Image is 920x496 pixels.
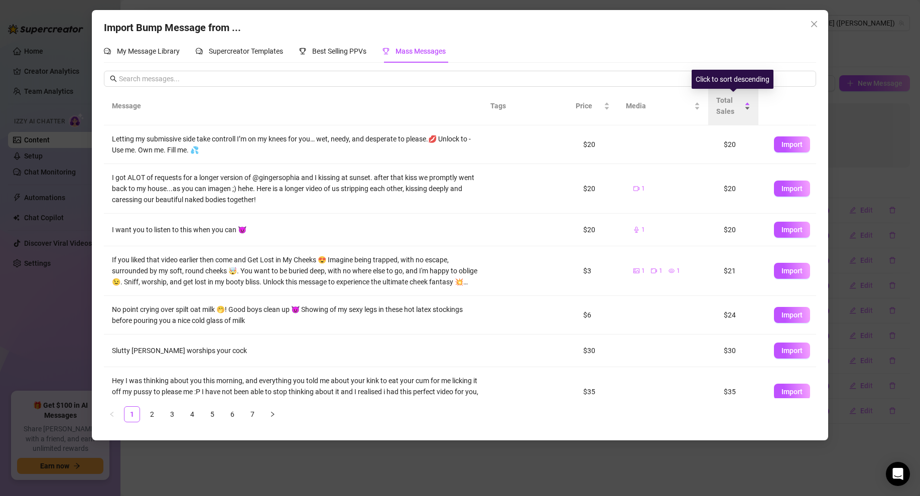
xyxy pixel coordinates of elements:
[104,87,482,125] th: Message
[806,16,822,32] button: Close
[716,367,766,417] td: $35
[112,254,481,287] div: If you liked that video earlier then come and Get Lost in My Cheeks 😍 Imagine being trapped, with...
[164,406,180,422] li: 3
[265,406,281,422] li: Next Page
[396,47,446,55] span: Mass Messages
[716,164,766,214] td: $20
[117,47,180,55] span: My Message Library
[576,100,602,111] span: Price
[196,48,203,55] span: comment
[568,87,618,125] th: Price
[781,267,803,275] span: Import
[708,87,758,125] th: Total Sales
[119,73,810,84] input: Search messages...
[677,266,680,276] span: 1
[806,20,822,28] span: Close
[774,136,810,152] button: Import
[774,307,810,323] button: Import
[112,345,481,356] div: Slutty [PERSON_NAME] worships your cock
[124,407,140,422] a: 1
[299,48,306,55] span: trophy
[641,184,645,194] span: 1
[124,406,140,422] li: 1
[641,225,645,235] span: 1
[781,226,803,234] span: Import
[626,100,692,111] span: Media
[618,87,708,125] th: Media
[382,48,389,55] span: trophy
[270,411,276,417] span: right
[112,133,481,155] div: Letting my submissive side take controll I’m on my knees for you… wet, needy, and desperate to pl...
[224,406,240,422] li: 6
[575,246,625,296] td: $3
[575,335,625,367] td: $30
[781,311,803,319] span: Import
[716,214,766,246] td: $20
[575,164,625,214] td: $20
[110,75,117,82] span: search
[633,268,639,274] span: picture
[781,185,803,193] span: Import
[575,367,625,417] td: $35
[774,263,810,279] button: Import
[185,407,200,422] a: 4
[716,335,766,367] td: $30
[144,406,160,422] li: 2
[659,266,663,276] span: 1
[104,406,120,422] li: Previous Page
[575,296,625,335] td: $6
[104,22,241,34] span: Import Bump Message from ...
[165,407,180,422] a: 3
[781,140,803,148] span: Import
[209,47,283,55] span: Supercreator Templates
[886,462,910,486] div: Open Intercom Messenger
[482,87,543,125] th: Tags
[774,343,810,359] button: Import
[112,172,481,205] div: I got ALOT of requests for a longer version of @gingersophia and I kissing at sunset. after that ...
[112,304,481,326] div: No point crying over spilt oat milk 🤭! Good boys clean up 😈 Showing of my sexy legs in these hot ...
[225,407,240,422] a: 6
[641,266,645,276] span: 1
[265,406,281,422] button: right
[104,406,120,422] button: left
[145,407,160,422] a: 2
[104,48,111,55] span: comment
[112,375,481,408] div: Hey I was thinking about you this morning, and everything you told me about your kink to eat your...
[669,268,675,274] span: eye
[774,384,810,400] button: Import
[651,268,657,274] span: video-camera
[774,181,810,197] button: Import
[312,47,366,55] span: Best Selling PPVs
[716,296,766,335] td: $24
[112,224,481,235] div: I want you to listen to this when you can 😈
[781,388,803,396] span: Import
[716,246,766,296] td: $21
[692,70,773,89] div: Click to sort descending
[245,407,260,422] a: 7
[575,214,625,246] td: $20
[781,347,803,355] span: Import
[109,411,115,417] span: left
[204,406,220,422] li: 5
[205,407,220,422] a: 5
[633,227,639,233] span: audio
[633,186,639,192] span: video-camera
[716,95,742,117] span: Total Sales
[810,20,818,28] span: close
[184,406,200,422] li: 4
[774,222,810,238] button: Import
[575,125,625,164] td: $20
[716,125,766,164] td: $20
[244,406,260,422] li: 7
